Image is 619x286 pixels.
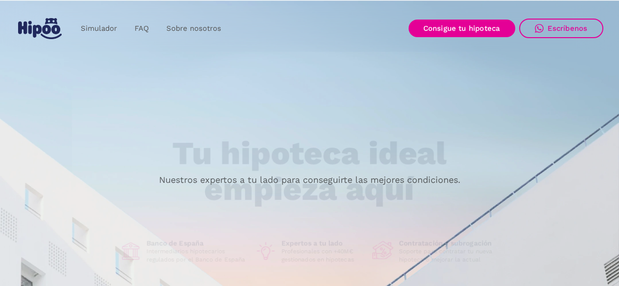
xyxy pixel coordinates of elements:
[16,14,64,43] a: home
[146,239,247,248] h1: Banco de España
[158,19,230,38] a: Sobre nosotros
[399,239,500,248] h1: Contratación y subrogación
[519,19,603,38] a: Escríbenos
[409,20,515,37] a: Consigue tu hipoteca
[281,239,365,248] h1: Expertos a tu lado
[126,19,158,38] a: FAQ
[399,248,500,264] p: Soporte para contratar tu nueva hipoteca o mejorar la actual
[124,136,495,207] h1: Tu hipoteca ideal empieza aquí
[548,24,588,33] div: Escríbenos
[146,248,247,264] p: Intermediarios hipotecarios regulados por el Banco de España
[72,19,126,38] a: Simulador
